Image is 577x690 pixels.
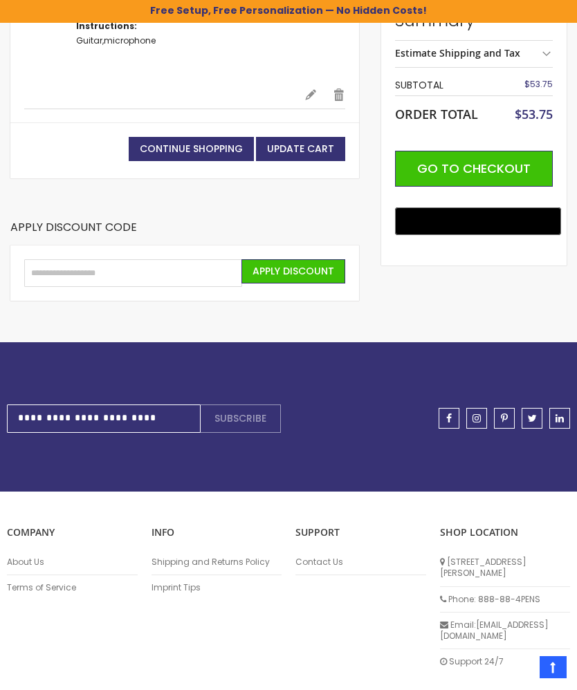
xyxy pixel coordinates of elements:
[439,409,459,430] a: facebook
[253,265,334,279] span: Apply Discount
[466,409,487,430] a: instagram
[7,558,138,569] a: About Us
[152,558,282,569] a: Shipping and Returns Policy
[417,161,531,178] span: Go to Checkout
[395,105,478,124] strong: Order Total
[7,528,138,541] p: COMPANY
[440,528,571,541] p: SHOP LOCATION
[267,143,334,157] span: Update Cart
[522,409,542,430] a: twitter
[395,48,520,61] strong: Estimate Shipping and Tax
[395,76,506,97] th: Subtotal
[140,143,243,157] span: Continue Shopping
[440,614,571,651] li: Email: [EMAIL_ADDRESS][DOMAIN_NAME]
[446,415,452,425] span: facebook
[501,415,508,425] span: pinterest
[76,37,156,48] dd: Guitar,microphone
[463,653,577,690] iframe: Google Customer Reviews
[10,221,137,247] strong: Apply Discount Code
[556,415,564,425] span: linkedin
[152,584,282,595] a: Imprint Tips
[473,415,481,425] span: instagram
[528,415,537,425] span: twitter
[515,107,553,124] span: $53.75
[395,209,561,236] button: Buy with GPay
[440,651,571,675] li: Support 24/7
[129,138,254,162] a: Continue Shopping
[256,138,345,162] button: Update Cart
[7,584,138,595] a: Terms of Service
[295,558,426,569] a: Contact Us
[295,528,426,541] p: Support
[524,80,553,91] span: $53.75
[440,588,571,614] li: Phone: 888-88-4PENS
[152,528,282,541] p: INFO
[395,152,553,188] button: Go to Checkout
[494,409,515,430] a: pinterest
[549,409,570,430] a: linkedin
[440,551,571,588] li: [STREET_ADDRESS][PERSON_NAME]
